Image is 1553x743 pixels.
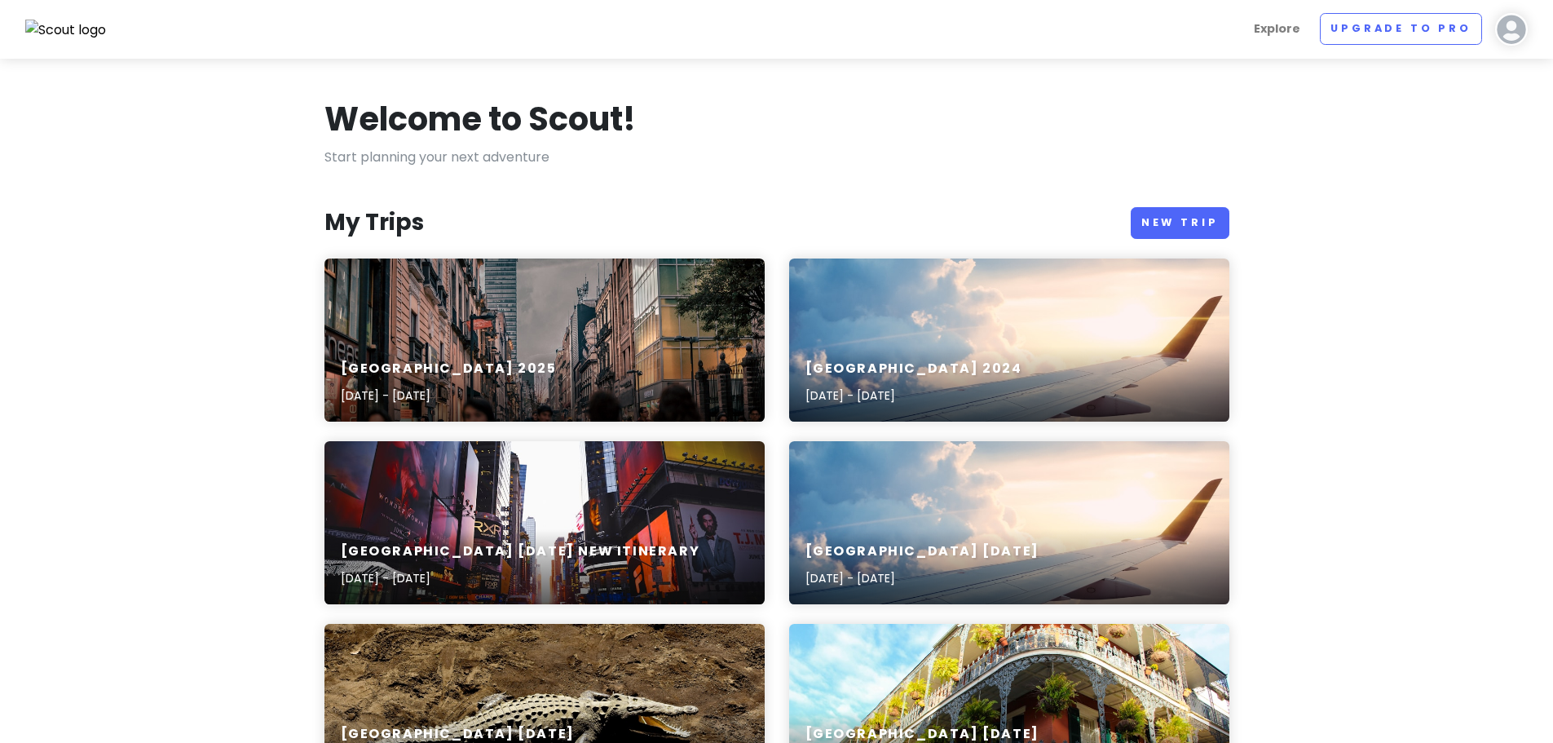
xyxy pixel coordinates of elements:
[805,387,1022,405] p: [DATE] - [DATE]
[341,543,700,560] h6: [GEOGRAPHIC_DATA] [DATE] NEW itinerary
[25,20,107,41] img: Scout logo
[789,259,1229,422] a: aerial photography of airliner[GEOGRAPHIC_DATA] 2024[DATE] - [DATE]
[341,360,557,378] h6: [GEOGRAPHIC_DATA] 2025
[341,726,575,743] h6: [GEOGRAPHIC_DATA] [DATE]
[324,441,765,604] a: Time Square, New York during daytime[GEOGRAPHIC_DATA] [DATE] NEW itinerary[DATE] - [DATE]
[341,569,700,587] p: [DATE] - [DATE]
[1495,13,1528,46] img: User profile
[324,208,424,237] h3: My Trips
[805,569,1039,587] p: [DATE] - [DATE]
[324,147,1229,168] p: Start planning your next adventure
[324,98,636,140] h1: Welcome to Scout!
[1247,13,1307,45] a: Explore
[789,441,1229,604] a: aerial photography of airliner[GEOGRAPHIC_DATA] [DATE][DATE] - [DATE]
[1320,13,1482,45] a: Upgrade to Pro
[805,726,1039,743] h6: [GEOGRAPHIC_DATA] [DATE]
[805,543,1039,560] h6: [GEOGRAPHIC_DATA] [DATE]
[1131,207,1229,239] a: New Trip
[805,360,1022,378] h6: [GEOGRAPHIC_DATA] 2024
[324,259,765,422] a: lot of people walking on street[GEOGRAPHIC_DATA] 2025[DATE] - [DATE]
[341,387,557,405] p: [DATE] - [DATE]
